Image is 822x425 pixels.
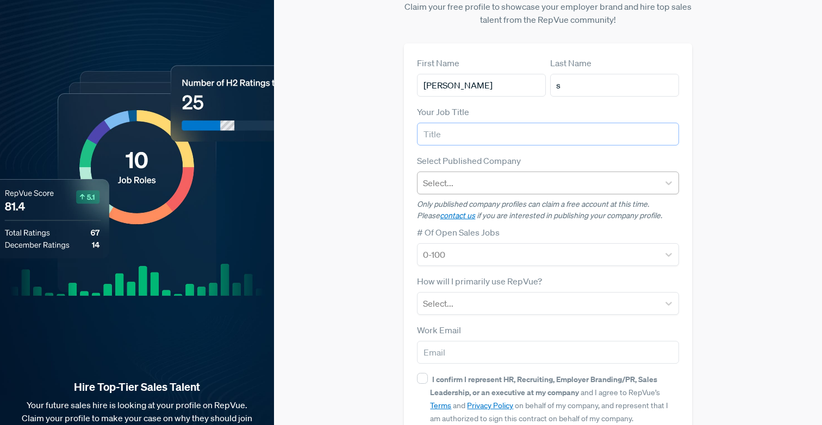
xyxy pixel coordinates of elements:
[417,199,678,221] p: Only published company profiles can claim a free account at this time. Please if you are interest...
[440,211,475,220] a: contact us
[417,74,546,97] input: First Name
[467,401,513,410] a: Privacy Policy
[417,226,500,239] label: # Of Open Sales Jobs
[417,56,459,69] label: First Name
[430,375,668,423] span: and I agree to RepVue’s and on behalf of my company, and represent that I am authorized to sign t...
[417,275,542,288] label: How will I primarily use RepVue?
[417,323,461,337] label: Work Email
[550,74,679,97] input: Last Name
[417,123,678,145] input: Title
[430,374,657,397] strong: I confirm I represent HR, Recruiting, Employer Branding/PR, Sales Leadership, or an executive at ...
[430,401,451,410] a: Terms
[550,56,591,69] label: Last Name
[417,105,469,118] label: Your Job Title
[417,154,521,167] label: Select Published Company
[417,341,678,364] input: Email
[17,380,257,394] strong: Hire Top-Tier Sales Talent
